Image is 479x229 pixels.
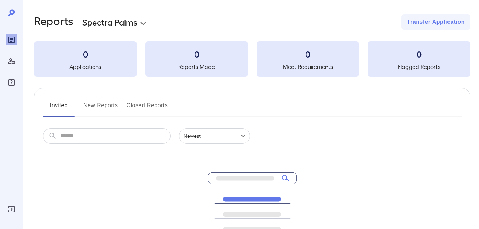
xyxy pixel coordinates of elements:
[179,128,250,144] div: Newest
[34,62,137,71] h5: Applications
[6,203,17,215] div: Log Out
[6,77,17,88] div: FAQ
[6,55,17,67] div: Manage Users
[145,62,248,71] h5: Reports Made
[83,100,118,117] button: New Reports
[43,100,75,117] button: Invited
[257,48,360,60] h3: 0
[34,48,137,60] h3: 0
[257,62,360,71] h5: Meet Requirements
[6,34,17,45] div: Reports
[82,16,137,28] p: Spectra Palms
[34,14,73,30] h2: Reports
[401,14,470,30] button: Transfer Application
[368,48,470,60] h3: 0
[368,62,470,71] h5: Flagged Reports
[34,41,470,77] summary: 0Applications0Reports Made0Meet Requirements0Flagged Reports
[127,100,168,117] button: Closed Reports
[145,48,248,60] h3: 0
